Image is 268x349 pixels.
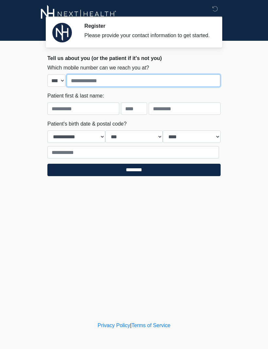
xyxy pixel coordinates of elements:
label: Patient's birth date & postal code? [47,120,126,128]
a: Terms of Service [131,323,170,328]
h2: Tell us about you (or the patient if it's not you) [47,55,221,61]
img: Next-Health Logo [41,5,116,23]
label: Patient first & last name: [47,92,104,100]
div: Please provide your contact information to get started. [84,32,211,39]
label: Which mobile number can we reach you at? [47,64,149,72]
a: Privacy Policy [98,323,130,328]
a: | [130,323,131,328]
img: Agent Avatar [52,23,72,42]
